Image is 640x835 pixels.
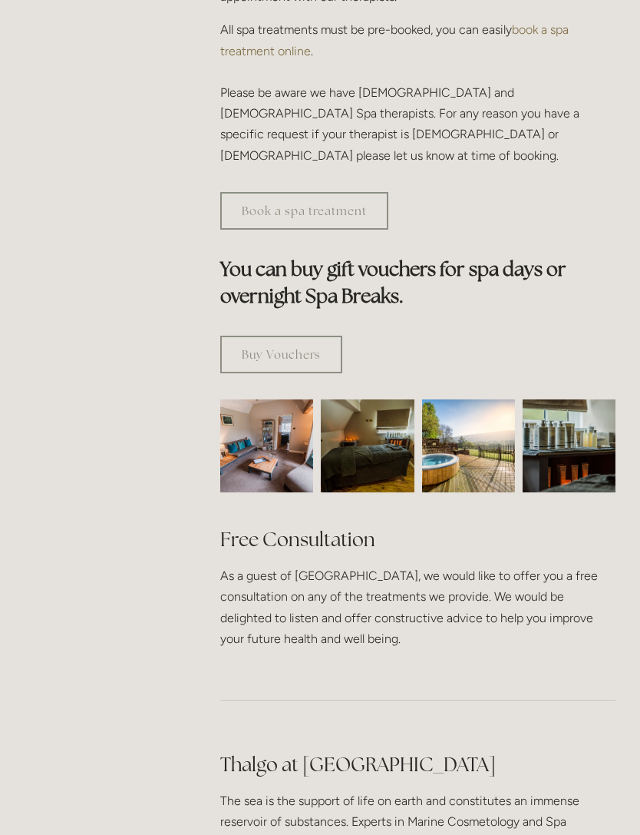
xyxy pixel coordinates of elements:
strong: You can buy gift vouchers for spa days or overnight Spa Breaks. [220,257,570,308]
p: All spa treatments must be pre-booked, you can easily . Please be aware we have [DEMOGRAPHIC_DATA... [220,19,615,165]
img: Waiting room, spa room, Losehill House Hotel and Spa [197,399,337,492]
h2: Free Consultation [220,526,615,553]
img: Body creams in the spa room, Losehill House Hotel and Spa [500,399,638,492]
img: Outdoor jacuzzi with a view of the Peak District, Losehill House Hotel and Spa [422,399,515,492]
img: Spa room, Losehill House Hotel and Spa [298,399,437,492]
a: Book a spa treatment [220,192,388,230]
a: Buy Vouchers [220,336,342,373]
a: book a spa treatment online [220,22,572,58]
h2: Thalgo at [GEOGRAPHIC_DATA] [220,751,615,778]
p: As a guest of [GEOGRAPHIC_DATA], we would like to offer you a free consultation on any of the tre... [220,565,615,649]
